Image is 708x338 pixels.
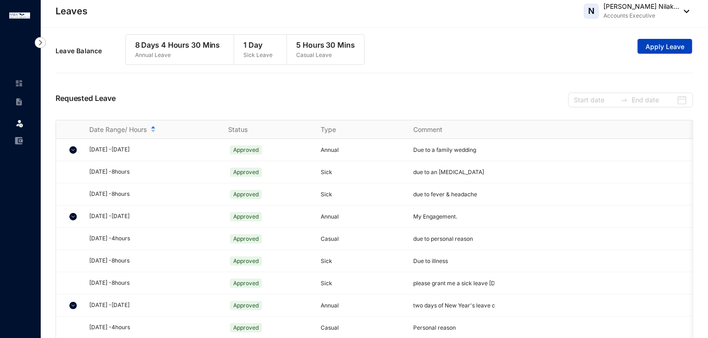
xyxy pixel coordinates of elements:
span: due to personal reason [413,235,473,242]
div: [DATE] - 8 hours [89,279,217,288]
span: Approved [230,234,262,244]
img: logo [9,13,30,19]
p: Leave Balance [56,46,125,56]
span: to [621,96,628,104]
span: Approved [230,190,262,199]
div: [DATE] - [DATE] [89,145,217,154]
img: contract-unselected.99e2b2107c0a7dd48938.svg [15,98,23,106]
p: Annual [321,212,402,221]
input: Start date [574,95,617,105]
span: due to fever & headache [413,191,477,198]
p: 5 Hours 30 Mins [296,39,355,50]
p: Annual Leave [135,50,220,60]
p: Sick Leave [243,50,273,60]
p: Casual [321,234,402,244]
p: Sick [321,190,402,199]
span: Due to a family wedding [413,146,476,153]
th: Type [310,120,402,139]
span: My Engagement. [413,213,457,220]
span: Approved [230,323,262,332]
div: [DATE] - [DATE] [89,212,217,221]
img: dropdown-black.8e83cc76930a90b1a4fdb6d089b7bf3a.svg [679,10,689,13]
span: Approved [230,257,262,266]
img: leave.99b8a76c7fa76a53782d.svg [15,119,24,128]
div: [DATE] - [DATE] [89,301,217,310]
p: Sick [321,279,402,288]
p: 1 Day [243,39,273,50]
img: expense-unselected.2edcf0507c847f3e9e96.svg [15,137,23,145]
p: Requested Leave [56,93,116,107]
span: two days of New Year's leave on [DATE] and [DATE] as part of my annual leave entitlemen [413,302,648,309]
p: 8 Days 4 Hours 30 Mins [135,39,220,50]
li: Contracts [7,93,30,111]
p: Casual Leave [296,50,355,60]
p: Sick [321,168,402,177]
p: Sick [321,257,402,266]
span: Approved [230,145,262,155]
span: Apply Leave [646,42,684,51]
p: [PERSON_NAME] Nilak... [603,2,679,11]
span: Date Range/ Hours [89,125,147,134]
span: swap-right [621,96,628,104]
button: Apply Leave [638,39,692,54]
span: N [588,7,595,15]
img: chevron-down.5dccb45ca3e6429452e9960b4a33955c.svg [69,302,77,309]
span: Personal reason [413,324,456,331]
span: Approved [230,212,262,221]
th: Comment [402,120,495,139]
div: [DATE] - 8 hours [89,190,217,199]
li: Home [7,74,30,93]
span: Approved [230,168,262,177]
p: Casual [321,323,402,332]
img: chevron-down.5dccb45ca3e6429452e9960b4a33955c.svg [69,146,77,154]
div: [DATE] - 8 hours [89,257,217,265]
img: chevron-down.5dccb45ca3e6429452e9960b4a33955c.svg [69,213,77,220]
div: [DATE] - 4 hours [89,234,217,243]
p: Accounts Executive [603,11,679,20]
th: Status [217,120,310,139]
span: Approved [230,279,262,288]
span: Approved [230,301,262,310]
p: Annual [321,145,402,155]
li: Expenses [7,131,30,150]
img: home-unselected.a29eae3204392db15eaf.svg [15,79,23,88]
span: Due to illness [413,257,448,264]
span: due to an [MEDICAL_DATA] [413,169,484,175]
div: [DATE] - 8 hours [89,168,217,176]
p: Annual [321,301,402,310]
span: please grant me a sick leave [DATE]. [413,280,509,287]
img: nav-icon-right.af6afadce00d159da59955279c43614e.svg [35,37,46,48]
p: Leaves [56,5,87,18]
input: End date [632,95,675,105]
div: [DATE] - 4 hours [89,323,217,332]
